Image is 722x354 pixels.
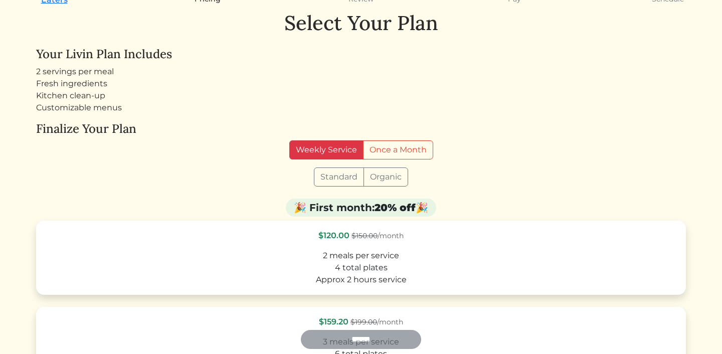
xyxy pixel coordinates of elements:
[364,167,408,187] label: Organic
[36,66,686,78] li: 2 servings per meal
[363,140,433,159] label: Once a Month
[45,262,677,274] div: 4 total plates
[45,250,677,262] div: 2 meals per service
[36,122,686,136] h4: Finalize Your Plan
[351,231,404,240] span: /month
[375,202,416,214] strong: 20% off
[289,140,364,159] label: Weekly Service
[289,140,433,159] div: Billing frequency
[351,231,378,240] s: $150.00
[36,102,686,114] li: Customizable menus
[314,167,364,187] label: Standard
[318,231,349,240] span: $120.00
[319,317,348,326] span: $159.20
[286,199,436,217] div: 🎉 First month: 🎉
[36,78,686,90] li: Fresh ingredients
[36,47,686,62] h4: Your Livin Plan Includes
[314,167,408,187] div: Grocery type
[36,90,686,102] li: Kitchen clean-up
[36,11,686,35] h1: Select Your Plan
[350,317,403,326] span: /month
[350,317,377,326] s: $199.00
[45,274,677,286] div: Approx 2 hours service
